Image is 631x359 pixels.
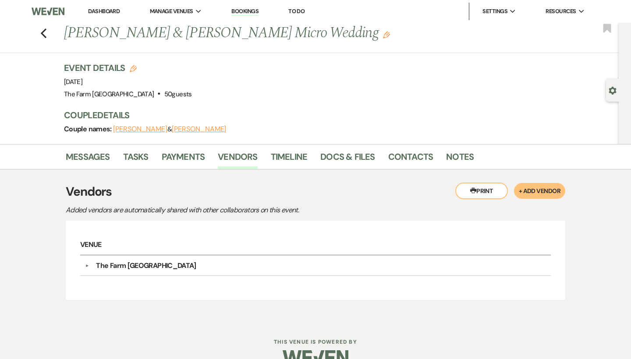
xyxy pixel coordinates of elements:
[64,109,555,121] h3: Couple Details
[64,90,154,99] span: The Farm [GEOGRAPHIC_DATA]
[82,264,92,268] button: ▼
[64,124,113,134] span: Couple names:
[482,7,507,16] span: Settings
[514,183,565,199] button: + Add Vendor
[66,150,110,169] a: Messages
[32,2,64,21] img: Weven Logo
[164,90,192,99] span: 50 guests
[113,125,226,134] span: &
[231,7,259,16] a: Bookings
[218,150,257,169] a: Vendors
[455,183,508,199] button: Print
[546,7,576,16] span: Resources
[88,7,120,15] a: Dashboard
[113,126,167,133] button: [PERSON_NAME]
[388,150,433,169] a: Contacts
[123,150,149,169] a: Tasks
[66,204,372,216] p: Added vendors are automatically shared with other collaborators on this event.
[150,7,193,16] span: Manage Venues
[383,31,390,39] button: Edit
[80,235,551,256] h6: Venue
[66,183,565,201] h3: Vendors
[96,260,196,271] div: The Farm [GEOGRAPHIC_DATA]
[64,77,82,86] span: [DATE]
[609,86,617,94] button: Open lead details
[288,7,305,15] a: To Do
[162,150,205,169] a: Payments
[271,150,308,169] a: Timeline
[172,126,226,133] button: [PERSON_NAME]
[64,23,457,44] h1: [PERSON_NAME] & [PERSON_NAME] Micro Wedding
[64,62,192,74] h3: Event Details
[446,150,474,169] a: Notes
[320,150,375,169] a: Docs & Files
